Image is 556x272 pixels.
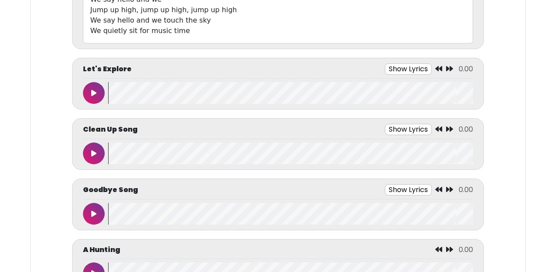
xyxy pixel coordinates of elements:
p: Clean Up Song [83,124,138,135]
span: 0.00 [459,124,473,134]
p: A Hunting [83,245,120,255]
button: Show Lyrics [385,63,432,75]
span: 0.00 [459,185,473,195]
span: 0.00 [459,64,473,74]
span: 0.00 [459,245,473,255]
p: Goodbye Song [83,185,138,195]
button: Show Lyrics [385,184,432,196]
button: Show Lyrics [385,124,432,135]
p: Let's Explore [83,64,132,74]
